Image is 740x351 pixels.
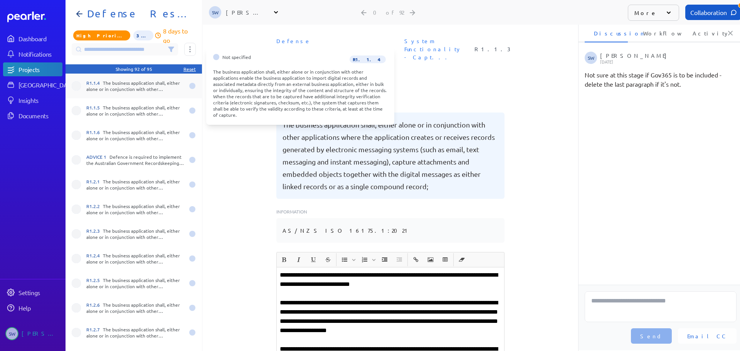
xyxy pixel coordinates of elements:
p: 8 days to go [163,26,196,45]
div: 0 of 92 [373,9,404,16]
a: Help [3,301,62,315]
div: Showing 92 of 95 [116,66,152,72]
span: Reference Number: R1.1.3 [471,42,513,56]
span: Priority [73,30,130,40]
span: Send [640,332,663,340]
div: The business application shall, either alone or in conjunction with other applications enable the... [213,69,387,118]
div: The business application shall, either alone or in conjunction with other applications be able to... [86,302,184,314]
li: Workflow [634,24,677,42]
button: Email CC [678,328,737,344]
div: The business application shall, either alone or in conjunction with other applications enable the... [86,80,184,92]
span: R1.2.1 [86,178,103,185]
div: [PERSON_NAME] [226,8,264,16]
button: Send [631,328,672,344]
span: Section: System Functionality - Capture and classification Obligation - Records creation, capture... [401,34,465,64]
button: Underline [307,253,320,266]
div: The business application shall, either alone or in conjunction with other applications be able to... [86,277,184,289]
span: R1.2.2 [86,203,103,209]
span: Document: Defense Questions 202509.xlsx [273,34,341,64]
button: Bold [277,253,291,266]
span: Insert table [438,253,452,266]
div: The business application shall, either alone or in conjunction with other applications support co... [86,326,184,339]
div: [GEOGRAPHIC_DATA] [18,81,76,89]
a: [GEOGRAPHIC_DATA] [3,78,62,92]
span: R1.1.4 [350,55,386,63]
div: Defence is required to implement the Australian Government Recordskeeping Metadata Standard. Defe... [86,154,184,166]
div: Documents [18,112,62,119]
div: The business application shall, either alone or in conjunction with other applications support th... [86,252,184,265]
button: Insert table [439,253,452,266]
span: Steve Whittington [209,6,221,18]
div: Dashboard [18,35,62,42]
a: Documents [3,109,62,123]
span: Sheet: Questions [347,42,395,56]
a: Settings [3,286,62,299]
div: The business application shall, either alone or in conjunction with other applications enable the... [86,178,184,191]
div: The business application shall, either alone or in conjunction with other applications support ca... [86,104,184,117]
span: Insert Unordered List [338,253,357,266]
a: Projects [3,62,62,76]
span: R1.1.5 [86,104,103,111]
a: Dashboard [7,12,62,22]
div: The business application shall, either alone or in conjunction with other applications enable the... [86,203,184,215]
button: Insert link [409,253,422,266]
div: Projects [18,65,62,73]
div: Settings [18,289,62,296]
span: Not specified [222,54,251,64]
a: Notifications [3,47,62,61]
span: R1.2.4 [86,252,103,259]
span: Italic [292,253,306,266]
button: Italic [292,253,305,266]
div: [PERSON_NAME] [600,52,734,64]
button: Strike through [321,253,335,266]
span: Increase Indent [378,253,392,266]
span: R1.2.3 [86,228,103,234]
div: [PERSON_NAME] [22,327,60,340]
div: Not sure at this stage if Gov365 is to be included - delete the last paragraph if it's not. [585,70,737,89]
div: Reset [183,66,196,72]
button: Increase Indent [378,253,391,266]
div: The business application shall, either alone or in conjunction with other applications, allow int... [86,129,184,141]
p: Information [276,208,505,215]
a: Dashboard [3,32,62,45]
a: Insights [3,93,62,107]
span: ADVICE 1 [86,154,109,160]
span: Steve Whittington [585,52,597,64]
h1: Defense Response 202509 [84,8,190,20]
div: Help [18,304,62,312]
span: R1.2.6 [86,302,103,308]
pre: AS/NZS ISO 16175.1:2021 [283,224,411,237]
span: Decrease Indent [392,253,406,266]
li: Discussion [585,24,628,42]
span: Insert link [409,253,423,266]
span: Email CC [687,332,727,340]
a: SW[PERSON_NAME] [3,324,62,343]
span: Clear Formatting [455,253,469,266]
span: Steve Whittington [5,327,18,340]
p: More [634,9,657,17]
div: Notifications [18,50,62,58]
button: Insert Image [424,253,437,266]
span: Insert Ordered List [358,253,377,266]
span: R1.2.5 [86,277,103,283]
div: The business application shall, either alone or in conjunction with other applications be able to... [86,228,184,240]
button: Insert Unordered List [338,253,351,266]
span: R1.2.7 [86,326,103,333]
p: [DATE] [600,59,734,64]
span: Underline [306,253,320,266]
div: Insights [18,96,62,104]
span: R1.1.4 [86,80,103,86]
button: Clear Formatting [455,253,468,266]
pre: The business application shall, either alone or in conjunction with other applications where the ... [283,119,498,193]
li: Activity [683,24,727,42]
button: Insert Ordered List [358,253,371,266]
span: R1.1.6 [86,129,103,135]
span: 3% of Questions Completed [133,30,154,40]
